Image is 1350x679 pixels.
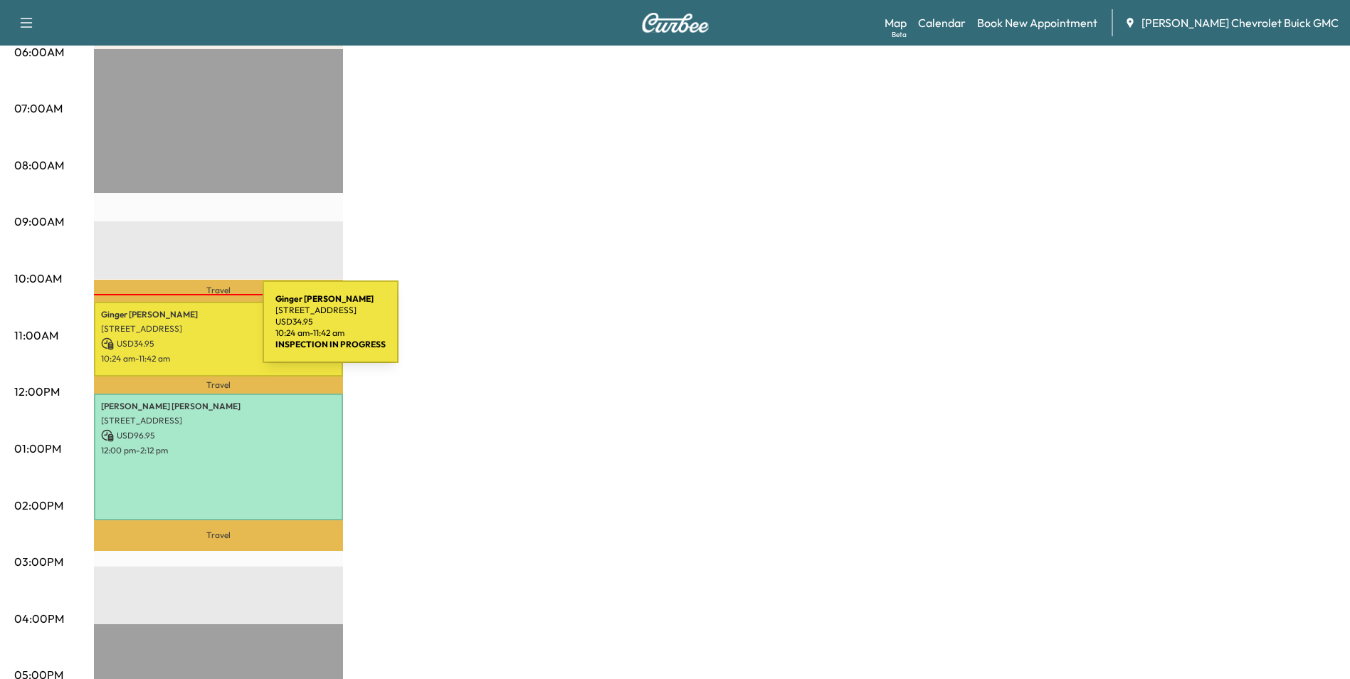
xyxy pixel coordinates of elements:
p: Travel [94,280,343,302]
p: USD 34.95 [275,316,386,327]
p: 11:00AM [14,327,58,344]
p: 03:00PM [14,553,63,570]
p: Ginger [PERSON_NAME] [101,309,336,320]
p: Travel [94,520,343,551]
p: [STREET_ADDRESS] [101,323,336,335]
p: USD 34.95 [101,337,336,350]
span: [PERSON_NAME] Chevrolet Buick GMC [1141,14,1339,31]
p: 10:24 am - 11:42 am [101,353,336,364]
a: Book New Appointment [977,14,1097,31]
p: 09:00AM [14,213,64,230]
p: 01:00PM [14,440,61,457]
b: Ginger [PERSON_NAME] [275,293,374,304]
p: 06:00AM [14,43,64,60]
div: Beta [892,29,907,40]
p: [PERSON_NAME] [PERSON_NAME] [101,401,336,412]
p: 12:00PM [14,383,60,400]
p: [STREET_ADDRESS] [275,305,386,316]
p: Travel [94,377,343,394]
a: MapBeta [885,14,907,31]
p: [STREET_ADDRESS] [101,415,336,426]
p: 08:00AM [14,157,64,174]
p: 12:00 pm - 2:12 pm [101,445,336,456]
p: USD 96.95 [101,429,336,442]
p: 10:24 am - 11:42 am [275,327,386,339]
b: INSPECTION IN PROGRESS [275,339,386,349]
a: Calendar [918,14,966,31]
p: 04:00PM [14,610,64,627]
p: 07:00AM [14,100,63,117]
p: 02:00PM [14,497,63,514]
img: Curbee Logo [641,13,710,33]
p: 10:00AM [14,270,62,287]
